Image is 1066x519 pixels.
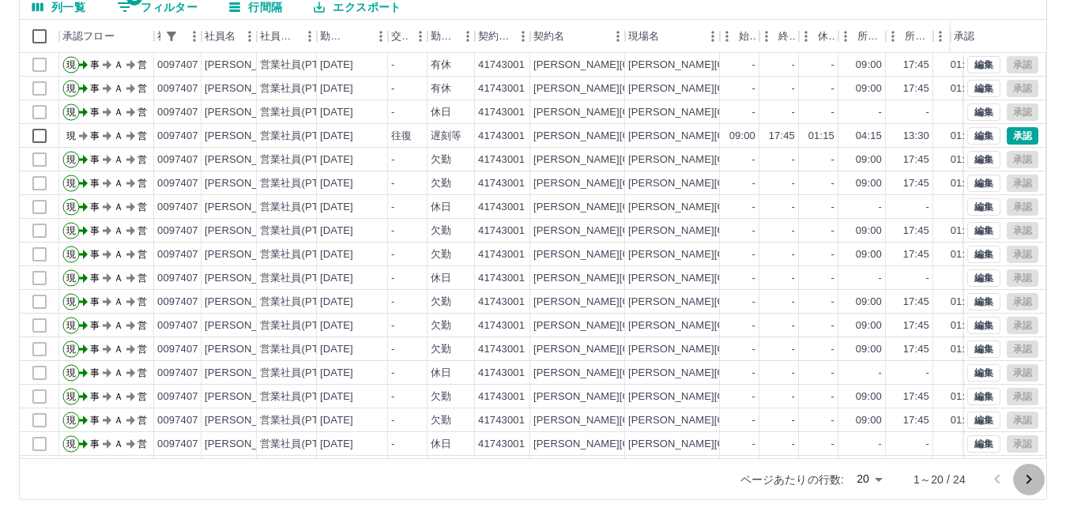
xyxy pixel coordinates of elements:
div: [PERSON_NAME] [205,224,291,239]
div: 承認 [954,20,974,53]
div: - [792,176,795,191]
div: 現場名 [628,20,659,53]
div: 41743001 [478,271,525,286]
div: 営業社員(PT契約) [260,318,343,333]
text: 営 [137,107,147,118]
div: 17:45 [903,318,929,333]
div: 01:15 [951,58,977,73]
div: - [792,247,795,262]
button: 編集 [967,80,1000,97]
button: メニュー [238,24,262,48]
div: 終業 [778,20,796,53]
div: [PERSON_NAME] [205,247,291,262]
div: [PERSON_NAME][GEOGRAPHIC_DATA] [628,129,823,144]
div: 0097407 [157,318,198,333]
div: 所定開始 [857,20,883,53]
text: 現 [66,83,76,94]
button: 編集 [967,103,1000,121]
text: 事 [90,178,100,189]
div: [PERSON_NAME][GEOGRAPHIC_DATA] [533,129,729,144]
div: - [752,176,755,191]
div: [DATE] [320,176,353,191]
div: - [926,271,929,286]
div: 0097407 [157,176,198,191]
text: 現 [66,320,76,331]
div: [DATE] [320,295,353,310]
text: 現 [66,225,76,236]
div: [DATE] [320,200,353,215]
div: 所定終業 [905,20,930,53]
text: 営 [137,178,147,189]
div: 0097407 [157,105,198,120]
div: 01:15 [951,247,977,262]
text: 事 [90,273,100,284]
text: Ａ [114,59,123,70]
div: [PERSON_NAME][GEOGRAPHIC_DATA] [533,152,729,167]
div: 0097407 [157,295,198,310]
div: [PERSON_NAME] [205,105,291,120]
text: 事 [90,107,100,118]
div: 有休 [431,81,451,96]
div: 社員名 [202,20,257,53]
div: 41743001 [478,318,525,333]
div: [PERSON_NAME][GEOGRAPHIC_DATA] [628,58,823,73]
div: - [752,58,755,73]
div: 01:15 [951,152,977,167]
div: - [831,152,834,167]
button: ソート [347,25,369,47]
div: [PERSON_NAME][GEOGRAPHIC_DATA] [628,318,823,333]
button: メニュー [183,24,206,48]
div: - [792,318,795,333]
text: 営 [137,249,147,260]
div: 41743001 [478,152,525,167]
button: 編集 [967,317,1000,334]
text: Ａ [114,154,123,165]
div: - [752,271,755,286]
div: 勤務日 [320,20,347,53]
button: メニュー [701,24,725,48]
div: 41743001 [478,129,525,144]
div: [DATE] [320,152,353,167]
div: 交通費 [388,20,428,53]
div: 有休 [431,58,451,73]
button: 編集 [967,151,1000,168]
div: - [926,200,929,215]
div: - [792,200,795,215]
div: 社員区分 [260,20,298,53]
button: メニュー [409,24,432,48]
div: 17:45 [903,152,929,167]
div: 17:45 [903,176,929,191]
div: - [879,105,882,120]
div: 0097407 [157,271,198,286]
div: 勤務日 [317,20,388,53]
text: Ａ [114,320,123,331]
div: 01:15 [951,81,977,96]
div: 休憩 [799,20,838,53]
div: [PERSON_NAME][GEOGRAPHIC_DATA] [533,295,729,310]
div: - [792,271,795,286]
button: 次のページへ [1013,464,1045,495]
div: - [391,318,394,333]
text: 現 [66,59,76,70]
div: 41743001 [478,224,525,239]
div: - [879,271,882,286]
div: 0097407 [157,247,198,262]
text: Ａ [114,83,123,94]
div: - [792,295,795,310]
div: [DATE] [320,224,353,239]
button: フィルター表示 [160,25,183,47]
div: 休日 [431,105,451,120]
div: 17:45 [769,129,795,144]
div: [DATE] [320,105,353,120]
div: 現場名 [625,20,720,53]
text: Ａ [114,107,123,118]
text: Ａ [114,296,123,307]
button: メニュー [606,24,630,48]
div: 営業社員(PT契約) [260,129,343,144]
div: [PERSON_NAME][GEOGRAPHIC_DATA] [533,224,729,239]
text: 現 [66,154,76,165]
div: 欠勤 [431,318,451,333]
div: [PERSON_NAME] [205,58,291,73]
div: [DATE] [320,129,353,144]
div: 契約コード [478,20,511,53]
